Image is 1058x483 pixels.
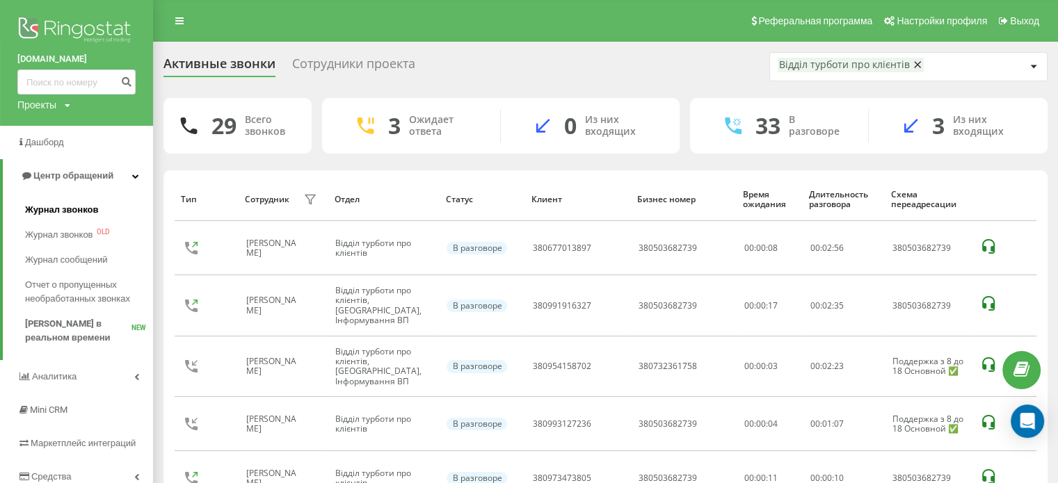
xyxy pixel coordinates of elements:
div: Відділ турботи про клієнтів, [GEOGRAPHIC_DATA], Інформування ВП [335,347,431,387]
div: [PERSON_NAME] [246,357,300,377]
div: В разговоре [447,242,507,254]
div: Отдел [335,195,433,204]
div: Відділ турботи про клієнтів, [GEOGRAPHIC_DATA], Інформування ВП [335,286,431,326]
a: Отчет о пропущенных необработанных звонках [25,272,153,311]
div: 29 [211,113,237,139]
div: Бизнес номер [637,195,730,204]
div: Проекты [17,98,56,112]
div: В разговоре [447,300,507,312]
div: Из них входящих [585,114,659,138]
div: 380732361758 [639,361,697,371]
div: Поддержка з 8 до 18 Основной ✅ [892,414,965,434]
div: [PERSON_NAME] [246,238,300,259]
div: [PERSON_NAME] [246,414,300,434]
div: 00:00:04 [744,419,795,429]
div: 00:00:17 [744,301,795,311]
div: Сотрудники проекта [292,56,415,78]
div: [PERSON_NAME] [246,295,300,316]
span: Дашборд [25,137,64,147]
div: Open Intercom Messenger [1011,404,1044,438]
div: Клиент [531,195,624,204]
div: 380677013897 [533,243,591,253]
div: Відділ турботи про клієнтів [335,414,431,434]
div: 380503682739 [639,243,697,253]
div: 33 [755,113,780,139]
span: Журнал сообщений [25,253,107,267]
div: В разговоре [789,114,847,138]
span: Журнал звонков [25,203,98,217]
div: 380503682739 [892,473,965,483]
span: 23 [834,360,844,372]
span: Реферальная программа [758,15,872,26]
div: 380503682739 [892,243,965,253]
div: 00:00:11 [744,473,795,483]
span: Отчет о пропущенных необработанных звонках [25,278,146,306]
div: 3 [932,113,945,139]
div: 380991916327 [533,301,591,311]
div: 380503682739 [639,473,697,483]
span: 02 [822,300,832,311]
div: : : [810,473,844,483]
span: 00 [810,300,820,311]
div: : : [810,301,844,311]
span: 07 [834,418,844,429]
div: Активные звонки [163,56,275,78]
div: Відділ турботи про клієнтів [335,238,431,259]
div: : : [810,361,844,371]
div: Ожидает ответа [409,114,479,138]
span: 00 [810,360,820,372]
div: 380973473805 [533,473,591,483]
span: 35 [834,300,844,311]
div: Время ожидания [743,190,796,210]
img: Ringostat logo [17,14,136,49]
a: Центр обращений [3,159,153,193]
div: Відділ турботи про клієнтів [779,59,910,71]
span: 00 [810,242,820,254]
span: Журнал звонков [25,228,93,242]
span: 02 [822,242,832,254]
div: : : [810,419,844,429]
span: Центр обращений [33,170,113,181]
div: Поддержка з 8 до 18 Основной ✅ [892,357,965,377]
div: Статус [446,195,518,204]
div: Длительность разговора [809,190,878,210]
div: Тип [181,195,232,204]
div: В разговоре [447,418,507,430]
div: Всего звонков [245,114,295,138]
span: 02 [822,360,832,372]
span: 00 [810,418,820,429]
div: 3 [388,113,401,139]
div: 00:00:03 [744,361,795,371]
div: 00:00:08 [744,243,795,253]
div: Сотрудник [245,195,289,204]
a: Журнал звонковOLD [25,222,153,247]
span: Выход [1010,15,1039,26]
a: [DOMAIN_NAME] [17,52,136,66]
div: 380503682739 [639,419,697,429]
span: Настройки профиля [897,15,987,26]
span: 56 [834,242,844,254]
div: : : [810,243,844,253]
a: [PERSON_NAME] в реальном времениNEW [25,311,153,350]
a: Журнал сообщений [25,247,153,272]
div: В разговоре [447,360,507,373]
div: Из них входящих [953,114,1027,138]
a: Журнал звонков [25,197,153,222]
div: 380954158702 [533,361,591,371]
span: [PERSON_NAME] в реальном времени [25,317,131,345]
div: 380993127236 [533,419,591,429]
div: Схема переадресации [891,190,966,210]
span: Маркетплейс интеграций [31,438,136,448]
div: 380503682739 [639,301,697,311]
span: Аналитика [32,371,77,382]
input: Поиск по номеру [17,69,136,95]
div: 0 [564,113,577,139]
div: 380503682739 [892,301,965,311]
span: Средства [31,471,72,482]
span: 01 [822,418,832,429]
span: Mini CRM [30,404,67,415]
